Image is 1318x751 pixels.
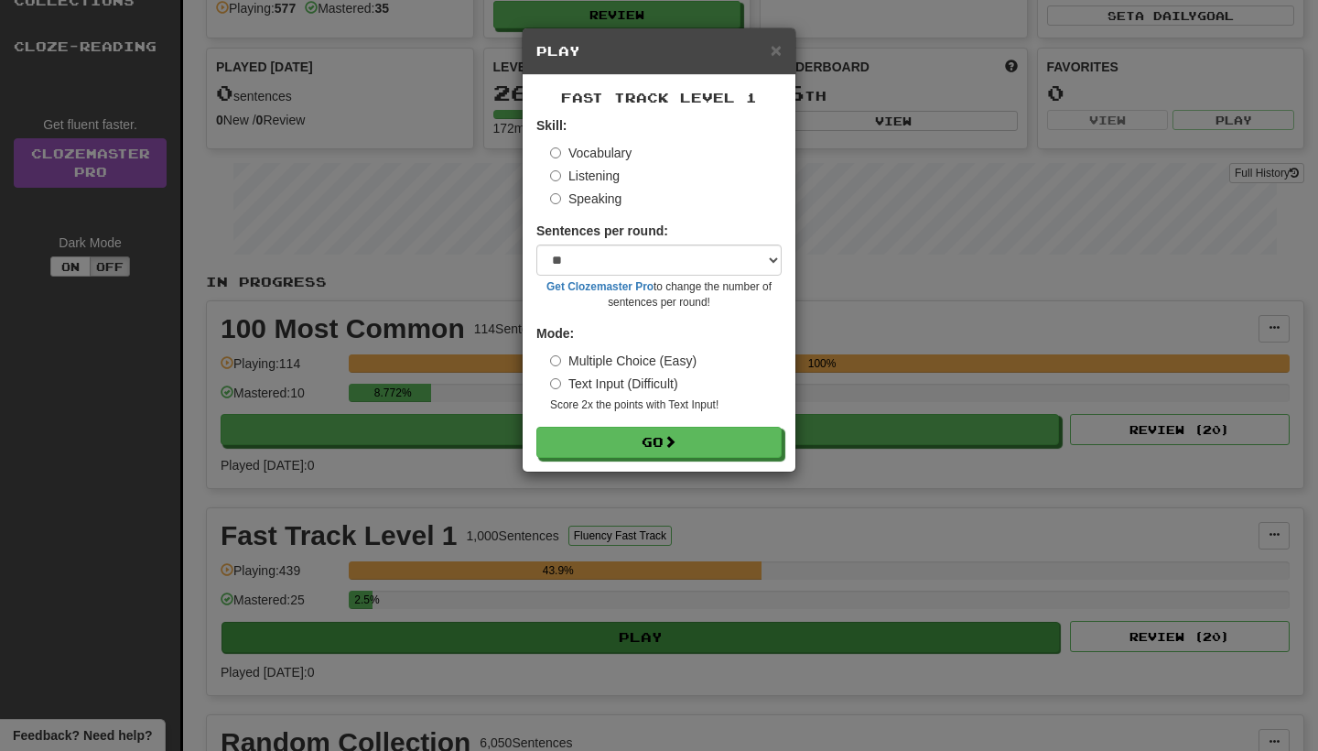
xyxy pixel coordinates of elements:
button: Go [536,427,782,458]
label: Multiple Choice (Easy) [550,352,697,370]
button: Close [771,40,782,60]
small: Score 2x the points with Text Input ! [550,397,782,413]
a: Get Clozemaster Pro [546,280,654,293]
input: Speaking [550,193,561,204]
input: Text Input (Difficult) [550,378,561,389]
input: Multiple Choice (Easy) [550,355,561,366]
input: Listening [550,170,561,181]
span: Fast Track Level 1 [561,90,757,105]
label: Vocabulary [550,144,632,162]
strong: Mode: [536,326,574,341]
strong: Skill: [536,118,567,133]
label: Speaking [550,190,621,208]
label: Sentences per round: [536,222,668,240]
small: to change the number of sentences per round! [536,279,782,310]
input: Vocabulary [550,147,561,158]
label: Listening [550,167,620,185]
span: × [771,39,782,60]
label: Text Input (Difficult) [550,375,678,393]
h5: Play [536,42,782,60]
